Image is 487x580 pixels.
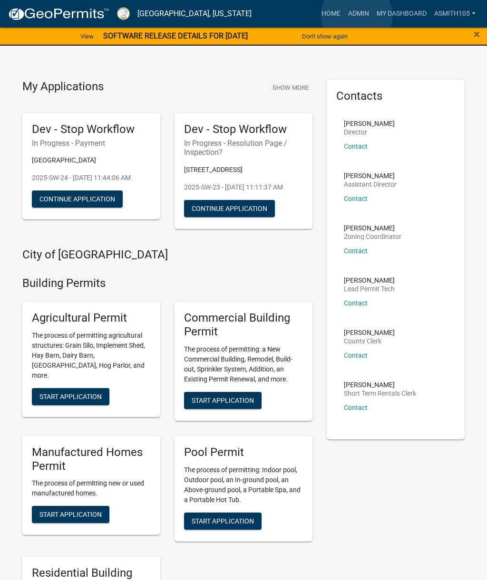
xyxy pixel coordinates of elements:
p: [PERSON_NAME] [344,329,395,336]
a: My Dashboard [373,5,430,23]
button: Show More [269,80,312,95]
a: Contact [344,195,368,202]
a: Contact [344,299,368,307]
p: 2025-SW-24 - [DATE] 11:44:06 AM [32,173,151,183]
h5: Pool Permit [184,446,303,459]
button: Start Application [184,392,262,409]
p: [PERSON_NAME] [344,120,395,127]
a: Admin [344,5,373,23]
span: Start Application [192,517,254,524]
p: The process of permitting: Indoor pool, Outdoor pool, an In-ground pool, an Above-ground pool, a ... [184,465,303,505]
span: × [474,28,480,41]
h5: Dev - Stop Workflow [32,123,151,136]
p: The process of permitting: a New Commercial Building, Remodel, Build-out, Sprinkler System, Addit... [184,344,303,384]
button: Don't show again [298,29,351,44]
h5: Agricultural Permit [32,311,151,325]
h6: In Progress - Payment [32,139,151,148]
p: Director [344,129,395,135]
p: County Clerk [344,338,395,344]
h5: Commercial Building Permit [184,311,303,339]
h4: City of [GEOGRAPHIC_DATA] [22,248,312,262]
p: Short Term Rentals Clerk [344,390,416,397]
p: 2025-SW-23 - [DATE] 11:11:37 AM [184,182,303,192]
p: [PERSON_NAME] [344,277,395,284]
p: [GEOGRAPHIC_DATA] [32,155,151,165]
p: [PERSON_NAME] [344,381,416,388]
strong: SOFTWARE RELEASE DETAILS FOR [DATE] [103,31,248,40]
a: [GEOGRAPHIC_DATA], [US_STATE] [137,6,252,22]
button: Continue Application [184,200,275,217]
p: [STREET_ADDRESS] [184,165,303,175]
a: View [77,29,97,44]
h4: Building Permits [22,276,312,290]
h6: In Progress - Resolution Page / Inspection? [184,139,303,157]
p: Lead Permit Tech [344,285,395,292]
p: The process of permitting new or used manufactured homes. [32,478,151,498]
button: Close [474,29,480,40]
p: The process of permitting agricultural structures: Grain Silo, Implement Shed, Hay Barn, Dairy Ba... [32,331,151,380]
p: Assistant Director [344,181,397,188]
a: Contact [344,143,368,150]
p: Zoning Coordinator [344,233,401,240]
p: [PERSON_NAME] [344,225,401,231]
button: Start Application [32,506,109,523]
span: Start Application [39,511,102,518]
span: Start Application [39,393,102,400]
h5: Manufactured Homes Permit [32,446,151,473]
img: Putnam County, Georgia [117,7,130,20]
h5: Contacts [336,89,455,103]
a: asmith105 [430,5,479,23]
span: Start Application [192,396,254,404]
a: Contact [344,352,368,359]
p: [PERSON_NAME] [344,172,397,179]
button: Continue Application [32,190,123,208]
a: Home [318,5,344,23]
button: Start Application [184,513,262,530]
h4: My Applications [22,80,104,94]
h5: Dev - Stop Workflow [184,123,303,136]
button: Start Application [32,388,109,405]
a: Contact [344,404,368,411]
a: Contact [344,247,368,255]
